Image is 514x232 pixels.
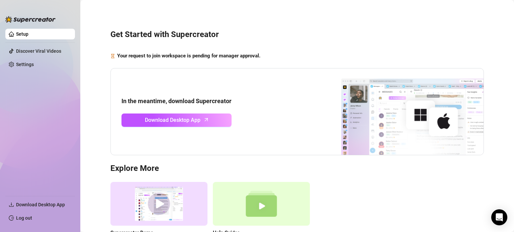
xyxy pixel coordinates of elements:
[110,52,115,60] span: hourglass
[145,116,200,124] span: Download Desktop App
[491,209,507,225] div: Open Intercom Messenger
[117,53,260,59] strong: Your request to join workspace is pending for manager approval.
[5,16,56,23] img: logo-BBDzfeDw.svg
[110,182,207,226] img: supercreator demo
[9,202,14,207] span: download
[121,97,232,104] strong: In the meantime, download Supercreator
[213,182,310,226] img: help guides
[316,68,484,155] img: download app
[202,116,210,124] span: arrow-up
[110,163,484,174] h3: Explore More
[121,113,232,127] a: Download Desktop Apparrow-up
[16,31,28,37] a: Setup
[110,29,484,40] h3: Get Started with Supercreator
[16,215,32,221] a: Log out
[16,62,34,67] a: Settings
[16,48,61,54] a: Discover Viral Videos
[16,202,65,207] span: Download Desktop App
